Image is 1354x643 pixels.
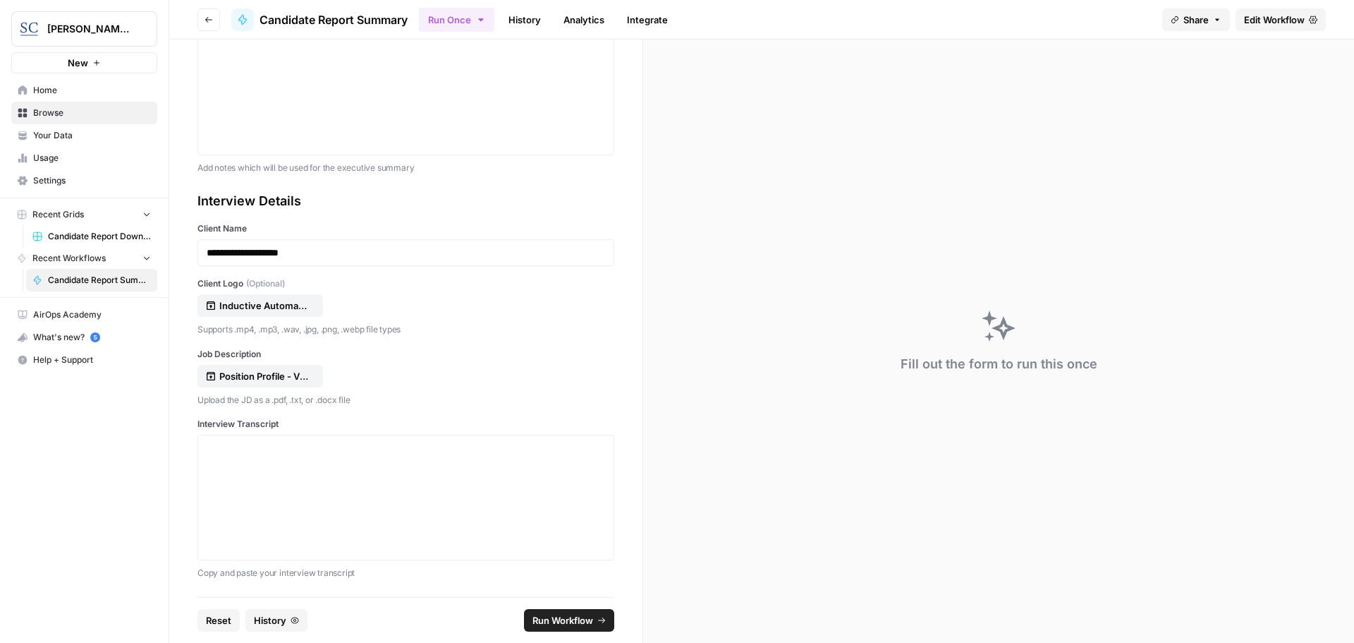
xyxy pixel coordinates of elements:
[231,8,408,31] a: Candidate Report Summary
[33,107,151,119] span: Browse
[26,269,157,292] a: Candidate Report Summary
[197,323,614,337] p: Supports .mp4, .mp3, .wav, .jpg, .png, .webp file types
[197,418,614,431] label: Interview Transcript
[68,56,88,70] span: New
[11,169,157,192] a: Settings
[48,230,151,243] span: Candidate Report Download Sheet
[901,354,1097,374] div: Fill out the form to run this once
[197,609,240,632] button: Reset
[11,124,157,147] a: Your Data
[11,102,157,124] a: Browse
[16,16,42,42] img: Stanton Chase LA Logo
[32,252,106,265] span: Recent Workflows
[11,11,157,47] button: Workspace: Stanton Chase LA
[197,365,323,387] button: Position Profile - VP Finance and Admin - Inductive Automation - 0825v2.pdf
[11,248,157,269] button: Recent Workflows
[1244,13,1305,27] span: Edit Workflow
[33,152,151,164] span: Usage
[93,334,97,341] text: 5
[1236,8,1326,31] a: Edit Workflow
[11,52,157,73] button: New
[1183,13,1209,27] span: Share
[197,191,614,211] div: Interview Details
[33,84,151,97] span: Home
[33,174,151,187] span: Settings
[197,348,614,361] label: Job Description
[197,222,614,235] label: Client Name
[254,613,286,627] span: History
[219,299,310,313] p: Inductive Automation - logo.png
[11,204,157,225] button: Recent Grids
[90,332,100,342] a: 5
[197,294,323,317] button: Inductive Automation - logo.png
[48,274,151,287] span: Candidate Report Summary
[11,304,157,326] a: AirOps Academy
[11,349,157,371] button: Help + Support
[33,308,151,321] span: AirOps Academy
[47,22,133,36] span: [PERSON_NAME] LA
[524,609,614,632] button: Run Workflow
[11,326,157,349] button: What's new? 5
[419,8,494,32] button: Run Once
[245,609,307,632] button: History
[532,613,593,627] span: Run Workflow
[197,161,614,175] p: Add notes which will be used for the executive summary
[32,208,84,221] span: Recent Grids
[26,225,157,248] a: Candidate Report Download Sheet
[500,8,549,31] a: History
[197,566,614,580] p: Copy and paste your interview transcript
[197,393,614,407] p: Upload the JD as a .pdf, .txt, or .docx file
[1162,8,1230,31] button: Share
[12,327,157,348] div: What's new?
[260,11,408,28] span: Candidate Report Summary
[555,8,613,31] a: Analytics
[206,613,231,627] span: Reset
[11,147,157,169] a: Usage
[246,277,285,290] span: (Optional)
[197,277,614,290] label: Client Logo
[33,129,151,142] span: Your Data
[219,369,310,383] p: Position Profile - VP Finance and Admin - Inductive Automation - 0825v2.pdf
[618,8,676,31] a: Integrate
[11,79,157,102] a: Home
[33,354,151,366] span: Help + Support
